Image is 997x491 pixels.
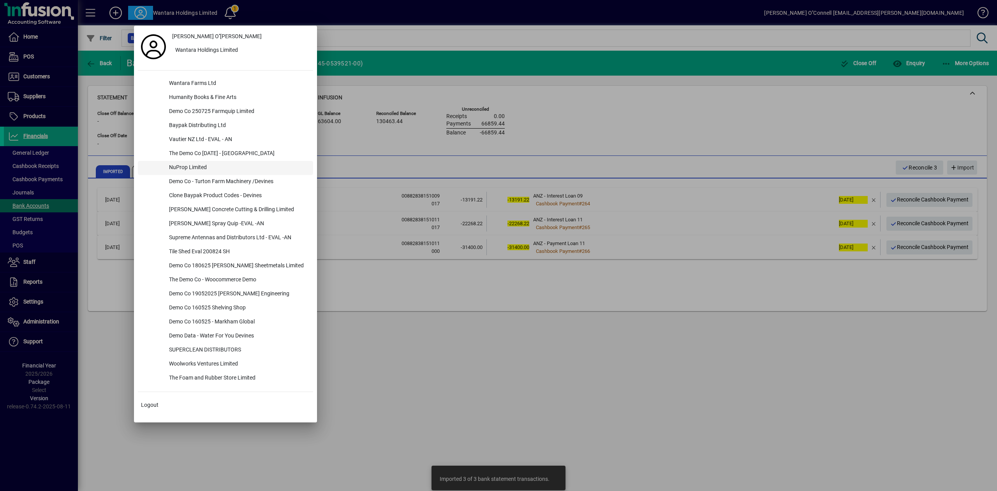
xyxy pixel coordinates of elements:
[163,245,313,259] div: Tile Shed Eval 200824 SH
[169,30,313,44] a: [PERSON_NAME] O''[PERSON_NAME]
[163,231,313,245] div: Supreme Antennas and Distributors Ltd - EVAL -AN
[169,44,313,58] button: Wantara Holdings Limited
[138,231,313,245] button: Supreme Antennas and Distributors Ltd - EVAL -AN
[138,77,313,91] button: Wantara Farms Ltd
[172,32,262,41] span: [PERSON_NAME] O''[PERSON_NAME]
[163,133,313,147] div: Vautier NZ Ltd - EVAL - AN
[163,217,313,231] div: [PERSON_NAME] Spray Quip -EVAL -AN
[163,357,313,371] div: Woolworks Ventures Limited
[163,175,313,189] div: Demo Co - Turton Farm Machinery /Devines
[138,357,313,371] button: Woolworks Ventures Limited
[163,203,313,217] div: [PERSON_NAME] Concrete Cutting & Drilling Limited
[138,147,313,161] button: The Demo Co [DATE] - [GEOGRAPHIC_DATA]
[163,343,313,357] div: SUPERCLEAN DISTRIBUTORS
[163,329,313,343] div: Demo Data - Water For You Devines
[138,40,169,54] a: Profile
[163,371,313,385] div: The Foam and Rubber Store Limited
[138,273,313,287] button: The Demo Co - Woocommerce Demo
[138,161,313,175] button: NuProp Limited
[138,245,313,259] button: Tile Shed Eval 200824 SH
[138,189,313,203] button: Clone Baypak Product Codes - Devines
[138,119,313,133] button: Baypak Distributing Ltd
[138,133,313,147] button: Vautier NZ Ltd - EVAL - AN
[138,203,313,217] button: [PERSON_NAME] Concrete Cutting & Drilling Limited
[138,287,313,301] button: Demo Co 19052025 [PERSON_NAME] Engineering
[163,301,313,315] div: Demo Co 160525 Shelving Shop
[163,147,313,161] div: The Demo Co [DATE] - [GEOGRAPHIC_DATA]
[163,105,313,119] div: Demo Co 250725 Farmquip Limited
[163,259,313,273] div: Demo Co 180625 [PERSON_NAME] Sheetmetals Limited
[163,91,313,105] div: Humanity Books & Fine Arts
[163,161,313,175] div: NuProp Limited
[138,301,313,315] button: Demo Co 160525 Shelving Shop
[163,273,313,287] div: The Demo Co - Woocommerce Demo
[141,401,159,409] span: Logout
[163,119,313,133] div: Baypak Distributing Ltd
[138,91,313,105] button: Humanity Books & Fine Arts
[138,217,313,231] button: [PERSON_NAME] Spray Quip -EVAL -AN
[138,175,313,189] button: Demo Co - Turton Farm Machinery /Devines
[138,343,313,357] button: SUPERCLEAN DISTRIBUTORS
[163,315,313,329] div: Demo Co 160525 - Markham Global
[138,105,313,119] button: Demo Co 250725 Farmquip Limited
[163,189,313,203] div: Clone Baypak Product Codes - Devines
[138,315,313,329] button: Demo Co 160525 - Markham Global
[138,398,313,412] button: Logout
[138,259,313,273] button: Demo Co 180625 [PERSON_NAME] Sheetmetals Limited
[163,77,313,91] div: Wantara Farms Ltd
[138,329,313,343] button: Demo Data - Water For You Devines
[163,287,313,301] div: Demo Co 19052025 [PERSON_NAME] Engineering
[138,371,313,385] button: The Foam and Rubber Store Limited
